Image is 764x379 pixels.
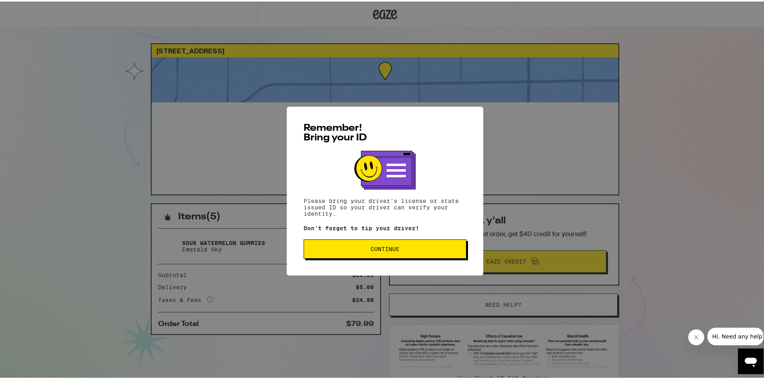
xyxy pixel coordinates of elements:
iframe: Message from company [707,326,764,344]
span: Continue [371,245,399,250]
button: Continue [304,238,466,257]
p: Please bring your driver's license or state issued ID so your driver can verify your identity. [304,196,466,215]
span: Hi. Need any help? [5,6,58,12]
iframe: Close message [688,328,704,344]
iframe: Button to launch messaging window [738,347,764,373]
p: Don't forget to tip your driver! [304,223,466,230]
span: Remember! Bring your ID [304,122,367,141]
